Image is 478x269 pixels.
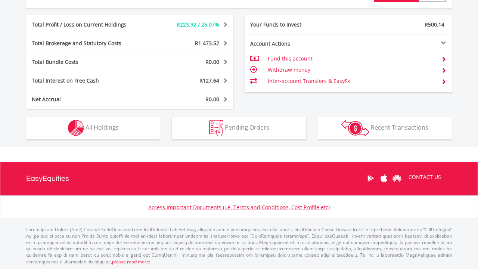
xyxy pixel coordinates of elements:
div: Total Bundle Costs [26,58,147,66]
img: transactions-zar-wht.png [341,120,369,136]
a: Huawei [390,167,403,190]
a: EasyEquities [26,162,69,195]
span: R223.92 / 25.07% [177,21,219,28]
a: CONTACT US [403,167,446,188]
span: R500.14 [425,21,444,28]
span: R0.00 [205,58,219,65]
div: Your Funds to Invest [245,21,348,28]
div: Net Accrual [26,96,147,103]
div: Total Interest on Free Cash [26,77,147,84]
span: R0.00 [205,96,219,103]
img: holdings-wht.png [68,120,84,136]
a: Google Play [364,167,377,190]
a: please read more: [112,259,150,265]
button: Pending Orders [172,117,306,139]
span: R1 473.52 [195,40,219,47]
td: Inter-account Transfers & EasyFx [268,75,435,87]
button: All Holdings [26,117,161,139]
img: pending_instructions-wht.png [209,120,223,136]
div: Account Actions [245,40,348,47]
a: Apple [377,167,390,190]
div: Total Brokerage and Statutory Costs [26,40,147,47]
p: Lorem Ipsum Dolors (Ame) Con a/e SeddOeiusmod tem InciDiduntut Lab Etd mag aliquaen admin veniamq... [26,226,452,265]
a: Access Important Documents (i.e. Terms and Conditions, Cost Profile etc) [148,204,330,211]
span: Pending Orders [225,123,269,132]
td: Withdraw money [268,64,435,75]
td: Fund this account [268,53,435,64]
button: Recent Transactions [317,117,452,139]
span: Recent Transactions [371,123,428,132]
div: Total Profit / Loss on Current Holdings [26,21,147,28]
span: All Holdings [86,123,119,132]
span: R127.64 [199,77,219,84]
